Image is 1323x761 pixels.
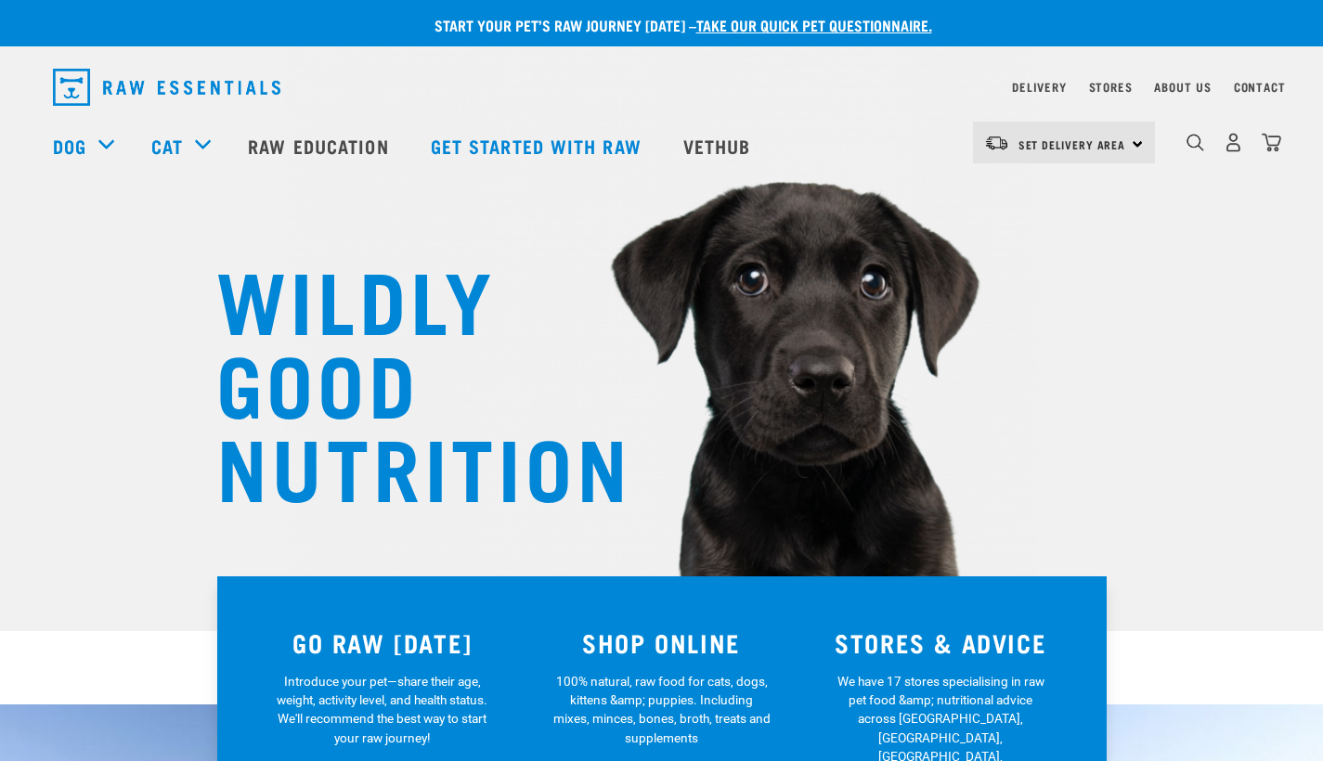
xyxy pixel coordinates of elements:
[1012,84,1066,90] a: Delivery
[1089,84,1133,90] a: Stores
[273,672,491,748] p: Introduce your pet—share their age, weight, activity level, and health status. We'll recommend th...
[1187,134,1204,151] img: home-icon-1@2x.png
[38,61,1286,113] nav: dropdown navigation
[1018,141,1126,148] span: Set Delivery Area
[1154,84,1211,90] a: About Us
[533,628,790,657] h3: SHOP ONLINE
[696,20,932,29] a: take our quick pet questionnaire.
[53,132,86,160] a: Dog
[1224,133,1243,152] img: user.png
[812,628,1070,657] h3: STORES & ADVICE
[151,132,183,160] a: Cat
[984,135,1009,151] img: van-moving.png
[254,628,512,657] h3: GO RAW [DATE]
[1262,133,1281,152] img: home-icon@2x.png
[412,109,665,183] a: Get started with Raw
[552,672,771,748] p: 100% natural, raw food for cats, dogs, kittens &amp; puppies. Including mixes, minces, bones, bro...
[665,109,774,183] a: Vethub
[216,255,588,506] h1: WILDLY GOOD NUTRITION
[1234,84,1286,90] a: Contact
[229,109,411,183] a: Raw Education
[53,69,280,106] img: Raw Essentials Logo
